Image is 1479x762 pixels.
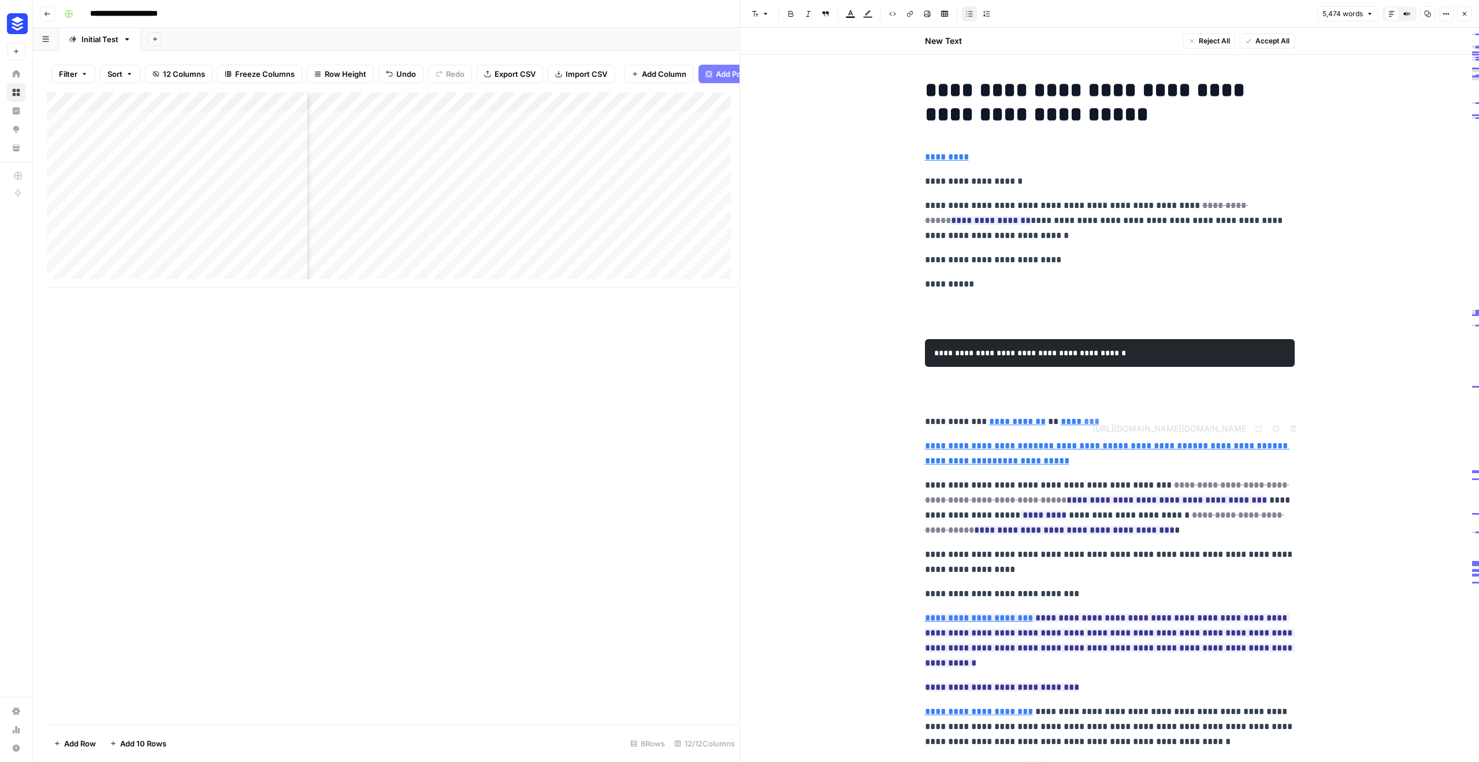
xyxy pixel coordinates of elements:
a: Home [7,65,25,83]
button: Sort [100,65,140,83]
span: Row Height [325,68,366,80]
button: Add Row [47,734,103,753]
button: Export CSV [477,65,543,83]
span: Undo [396,68,416,80]
button: Undo [378,65,423,83]
span: Filter [59,68,77,80]
a: Insights [7,102,25,120]
span: Export CSV [495,68,536,80]
button: Add 10 Rows [103,734,173,753]
button: Add Column [624,65,694,83]
span: Add Column [642,68,686,80]
button: 12 Columns [145,65,213,83]
span: Reject All [1199,36,1230,46]
span: Sort [107,68,122,80]
a: Initial Test [59,28,141,51]
span: Add Row [64,738,96,749]
button: Redo [428,65,472,83]
button: Row Height [307,65,374,83]
button: Reject All [1183,34,1235,49]
button: Accept All [1240,34,1295,49]
a: Your Data [7,139,25,157]
button: Add Power Agent [698,65,786,83]
span: Redo [446,68,464,80]
h2: New Text [925,35,962,47]
button: Freeze Columns [217,65,302,83]
span: Accept All [1255,36,1290,46]
span: Add Power Agent [716,68,779,80]
a: Settings [7,702,25,720]
span: Add 10 Rows [120,738,166,749]
img: Buffer Logo [7,13,28,34]
span: Import CSV [566,68,607,80]
button: 5,474 words [1317,6,1378,21]
button: Import CSV [548,65,615,83]
span: 5,474 words [1322,9,1363,19]
a: Browse [7,83,25,102]
button: Workspace: Buffer [7,9,25,38]
a: Usage [7,720,25,739]
span: 12 Columns [163,68,205,80]
div: 12/12 Columns [670,734,739,753]
span: Freeze Columns [235,68,295,80]
button: Filter [51,65,95,83]
div: Initial Test [81,34,118,45]
a: Opportunities [7,120,25,139]
div: 8 Rows [626,734,670,753]
button: Help + Support [7,739,25,757]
